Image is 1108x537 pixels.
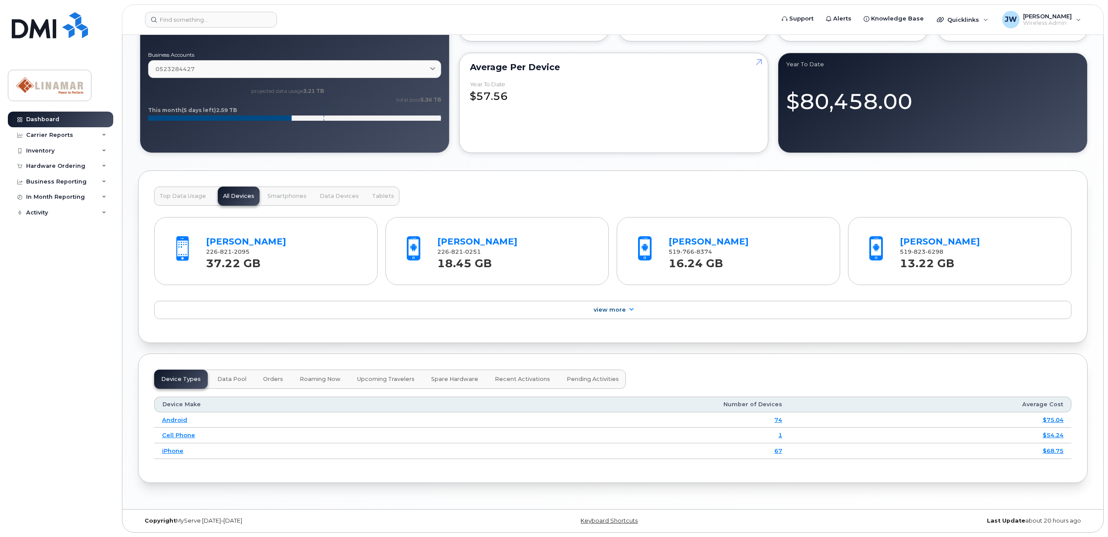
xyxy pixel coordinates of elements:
a: [PERSON_NAME] [206,236,286,247]
div: $80,458.00 [786,78,1079,116]
div: Year to Date [470,81,505,88]
span: Wireless Admin [1023,20,1072,27]
button: Tablets [367,187,399,206]
a: 1 [778,432,782,438]
span: Smartphones [267,193,307,200]
a: 0523284427 [148,60,441,78]
span: Orders [263,376,283,383]
strong: 13.22 GB [900,252,954,270]
div: $57.56 [470,81,758,104]
a: $68.75 [1043,447,1064,454]
th: Device Make [154,397,423,412]
span: Support [789,14,814,23]
div: Quicklinks [931,11,994,28]
strong: Last Update [987,517,1025,524]
span: 226 [437,248,481,255]
button: Top Data Usage [154,187,211,206]
span: 821 [449,248,463,255]
strong: 37.22 GB [206,252,260,270]
span: 821 [218,248,232,255]
a: [PERSON_NAME] [900,236,980,247]
th: Number of Devices [423,397,790,412]
text: total pool [396,96,441,103]
span: Tablets [372,193,394,200]
tspan: 3.21 TB [303,88,324,94]
span: 2095 [232,248,250,255]
tspan: 2.59 TB [216,107,237,113]
tspan: 5.36 TB [420,96,441,103]
span: Data Devices [320,193,359,200]
a: Keyboard Shortcuts [581,517,638,524]
tspan: (5 days left) [182,107,216,113]
strong: Copyright [145,517,176,524]
span: 823 [912,248,926,255]
a: Cell Phone [162,432,195,438]
th: Average Cost [790,397,1071,412]
span: JW [1005,14,1017,25]
span: Quicklinks [947,16,979,23]
span: 519 [669,248,712,255]
tspan: This month [148,107,182,113]
a: [PERSON_NAME] [669,236,749,247]
a: [PERSON_NAME] [437,236,517,247]
a: Android [162,416,187,423]
a: View More [154,301,1071,319]
div: about 20 hours ago [771,517,1088,524]
span: Upcoming Travelers [357,376,415,383]
div: MyServe [DATE]–[DATE] [138,517,455,524]
strong: 16.24 GB [669,252,723,270]
span: 0523284427 [155,65,195,73]
div: Year to Date [786,61,1079,68]
span: Pending Activities [567,376,619,383]
a: 74 [774,416,782,423]
a: Alerts [820,10,858,27]
text: projected data usage [251,88,324,94]
span: Knowledge Base [871,14,924,23]
span: 8374 [694,248,712,255]
a: Knowledge Base [858,10,930,27]
a: Support [776,10,820,27]
a: $75.04 [1043,416,1064,423]
strong: 18.45 GB [437,252,492,270]
label: Business Accounts [148,52,441,58]
a: iPhone [162,447,183,454]
span: 766 [680,248,694,255]
span: View More [594,306,626,313]
span: Top Data Usage [159,193,206,200]
span: Data Pool [217,376,247,383]
span: 519 [900,248,943,255]
span: Roaming Now [300,376,341,383]
a: 67 [774,447,782,454]
div: Jeff Wilson [996,11,1087,28]
button: Smartphones [262,187,312,206]
span: Alerts [833,14,851,23]
span: 0251 [463,248,481,255]
span: Recent Activations [495,376,550,383]
input: Find something... [145,12,277,27]
span: 6298 [926,248,943,255]
span: Spare Hardware [431,376,478,383]
button: Data Devices [314,187,364,206]
span: [PERSON_NAME] [1023,13,1072,20]
a: $54.24 [1043,432,1064,438]
div: Average per Device [470,64,758,71]
span: 226 [206,248,250,255]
